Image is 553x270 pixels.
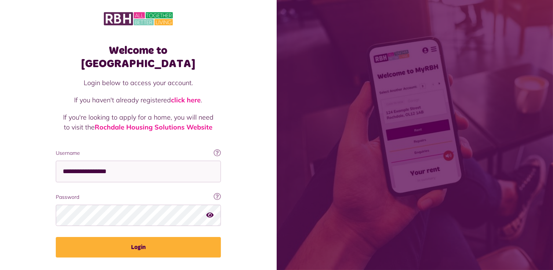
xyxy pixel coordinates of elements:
a: Rochdale Housing Solutions Website [95,123,212,131]
h1: Welcome to [GEOGRAPHIC_DATA] [56,44,221,70]
img: MyRBH [104,11,173,26]
p: If you haven't already registered . [63,95,214,105]
button: Login [56,237,221,258]
a: click here [171,96,201,104]
p: Login below to access your account. [63,78,214,88]
label: Password [56,193,221,201]
label: Username [56,149,221,157]
p: If you're looking to apply for a home, you will need to visit the [63,112,214,132]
